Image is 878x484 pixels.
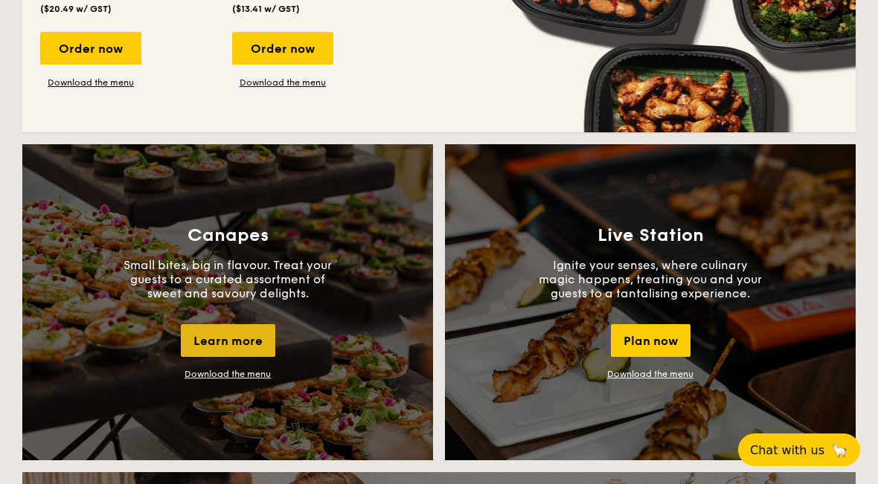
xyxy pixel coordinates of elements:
[181,324,275,357] div: Learn more
[40,32,141,65] div: Order now
[232,32,333,65] div: Order now
[188,225,269,246] h3: Canapes
[40,77,141,88] a: Download the menu
[611,324,690,357] div: Plan now
[185,369,271,379] a: Download the menu
[232,77,333,88] a: Download the menu
[607,369,693,379] a: Download the menu
[597,225,704,246] h3: Live Station
[750,443,824,457] span: Chat with us
[830,442,848,459] span: 🦙
[539,258,762,300] p: Ignite your senses, where culinary magic happens, treating you and your guests to a tantalising e...
[40,4,112,14] span: ($20.49 w/ GST)
[116,258,339,300] p: Small bites, big in flavour. Treat your guests to a curated assortment of sweet and savoury delig...
[232,4,300,14] span: ($13.41 w/ GST)
[738,433,860,466] button: Chat with us🦙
